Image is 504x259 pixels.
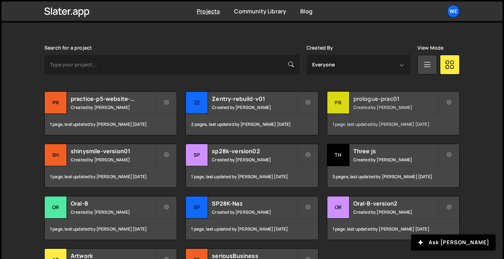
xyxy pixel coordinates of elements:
[197,7,220,15] a: Projects
[45,166,177,187] div: 1 page, last updated by [PERSON_NAME] [DATE]
[212,200,297,207] h2: SP28K-Naz
[185,144,318,188] a: sp sp28k-version02 Created by [PERSON_NAME] 1 page, last updated by [PERSON_NAME] [DATE]
[212,95,297,103] h2: Zentry-rebuild-v01
[327,196,460,240] a: Or Oral-B-version2 Created by [PERSON_NAME] 1 page, last updated by [PERSON_NAME] [DATE]
[212,104,297,110] small: Created by [PERSON_NAME]
[327,166,459,187] div: 5 pages, last updated by [PERSON_NAME] [DATE]
[353,95,438,103] h2: prologue-prac01
[327,92,349,114] div: pr
[71,104,156,110] small: Created by [PERSON_NAME]
[185,196,318,240] a: SP SP28K-Naz Created by [PERSON_NAME] 1 page, last updated by [PERSON_NAME] [DATE]
[45,144,67,166] div: sh
[44,144,177,188] a: sh shinysmile-version01 Created by [PERSON_NAME] 1 page, last updated by [PERSON_NAME] [DATE]
[353,104,438,110] small: Created by [PERSON_NAME]
[353,147,438,155] h2: Three js
[44,91,177,135] a: pr practice-p5-website-02 Created by [PERSON_NAME] 1 page, last updated by [PERSON_NAME] [DATE]
[71,209,156,215] small: Created by [PERSON_NAME]
[186,144,208,166] div: sp
[186,114,318,135] div: 2 pages, last updated by [PERSON_NAME] [DATE]
[71,157,156,163] small: Created by [PERSON_NAME]
[186,219,318,240] div: 1 page, last updated by [PERSON_NAME] [DATE]
[300,7,313,15] a: Blog
[327,144,460,188] a: Th Three js Created by [PERSON_NAME] 5 pages, last updated by [PERSON_NAME] [DATE]
[185,91,318,135] a: Ze Zentry-rebuild-v01 Created by [PERSON_NAME] 2 pages, last updated by [PERSON_NAME] [DATE]
[45,114,177,135] div: 1 page, last updated by [PERSON_NAME] [DATE]
[212,157,297,163] small: Created by [PERSON_NAME]
[234,7,286,15] a: Community Library
[44,55,300,75] input: Type your project...
[327,91,460,135] a: pr prologue-prac01 Created by [PERSON_NAME] 1 page, last updated by [PERSON_NAME] [DATE]
[212,209,297,215] small: Created by [PERSON_NAME]
[44,196,177,240] a: Or Oral-B Created by [PERSON_NAME] 1 page, last updated by [PERSON_NAME] [DATE]
[447,5,460,18] a: We
[186,92,208,114] div: Ze
[186,166,318,187] div: 1 page, last updated by [PERSON_NAME] [DATE]
[45,92,67,114] div: pr
[44,45,92,51] label: Search for a project
[353,209,438,215] small: Created by [PERSON_NAME]
[327,219,459,240] div: 1 page, last updated by [PERSON_NAME] [DATE]
[45,219,177,240] div: 1 page, last updated by [PERSON_NAME] [DATE]
[71,95,156,103] h2: practice-p5-website-02
[327,144,349,166] div: Th
[71,147,156,155] h2: shinysmile-version01
[327,114,459,135] div: 1 page, last updated by [PERSON_NAME] [DATE]
[71,200,156,207] h2: Oral-B
[186,196,208,219] div: SP
[417,45,443,51] label: View Mode
[353,200,438,207] h2: Oral-B-version2
[45,196,67,219] div: Or
[307,45,333,51] label: Created By
[411,234,496,251] button: Ask [PERSON_NAME]
[212,147,297,155] h2: sp28k-version02
[353,157,438,163] small: Created by [PERSON_NAME]
[327,196,349,219] div: Or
